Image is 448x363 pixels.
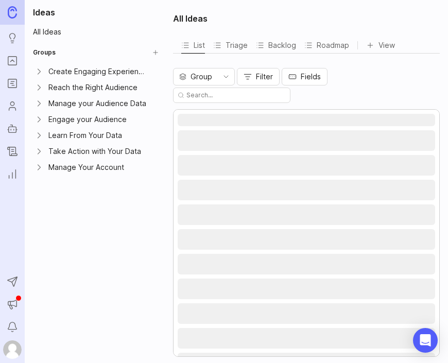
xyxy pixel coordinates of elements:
div: Manage your Audience Data [48,98,148,109]
svg: toggle icon [218,73,234,81]
button: Expand Reach the Right Audience [34,82,44,93]
button: Expand Manage your Audience Data [34,98,44,109]
div: toggle menu [173,68,235,85]
h1: Ideas [29,6,163,19]
img: Canny Home [8,6,17,18]
span: Group [191,71,212,82]
div: Open Intercom Messenger [413,328,438,353]
div: Reach the Right Audience [48,82,148,93]
div: Manage Your Account [48,162,148,173]
div: Triage [213,38,248,53]
input: Search... [186,91,286,100]
a: Expand Engage your AudienceEngage your AudienceGroup settings [29,112,163,127]
div: Roadmap [304,38,349,53]
span: Fields [301,72,321,82]
button: Triage [213,37,248,53]
button: List [181,37,205,53]
button: Roadmap [304,37,349,53]
a: All Ideas [29,25,163,39]
button: Expand Create Engaging Experiences [34,66,44,77]
div: List [181,38,205,53]
button: Announcements [3,295,22,314]
button: Expand Learn From Your Data [34,130,44,141]
img: Andrew Demeter [3,340,22,359]
a: Expand Reach the Right AudienceReach the Right AudienceGroup settings [29,80,163,95]
div: Take Action with Your Data [48,146,148,157]
button: Expand Manage Your Account [34,162,44,172]
h2: All Ideas [173,12,208,25]
button: Expand Take Action with Your Data [34,146,44,157]
button: Expand Engage your Audience [34,114,44,125]
button: View [366,38,395,53]
a: Reporting [3,165,22,183]
button: Send to Autopilot [3,272,22,291]
div: Engage your Audience [48,114,148,125]
a: Users [3,97,22,115]
button: Create Group [148,45,163,60]
button: Notifications [3,318,22,336]
a: Expand Manage your Audience DataManage your Audience DataGroup settings [29,96,163,111]
a: Ideas [3,29,22,47]
a: Autopilot [3,119,22,138]
a: Expand Take Action with Your DataTake Action with Your DataGroup settings [29,144,163,159]
button: Backlog [256,37,296,53]
a: Expand Create Engaging ExperiencesCreate Engaging ExperiencesGroup settings [29,64,163,79]
span: Filter [256,72,273,82]
div: Create Engaging Experiences [48,66,148,77]
a: Portal [3,51,22,70]
div: Learn From Your Data [48,130,148,141]
a: Expand Learn From Your DataLearn From Your DataGroup settings [29,128,163,143]
a: Changelog [3,142,22,161]
a: Expand Manage Your AccountManage Your AccountGroup settings [29,160,163,175]
a: Roadmaps [3,74,22,93]
button: Fields [282,68,328,85]
button: Filter [237,68,280,85]
div: Backlog [256,38,296,53]
h2: Groups [33,47,56,58]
